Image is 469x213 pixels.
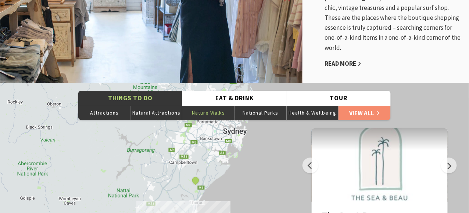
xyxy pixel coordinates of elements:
button: Tour [287,91,391,106]
button: Next [441,158,457,173]
button: Eat & Drink [182,91,286,106]
button: See detail about Grand Pacific Drive - Sydney to Wollongong and Beyond [191,176,200,185]
button: Natural Attractions [130,105,183,120]
button: Health & Wellbeing [287,105,339,120]
button: Nature Walks [182,105,234,120]
button: National Parks [234,105,287,120]
a: View All [339,105,391,120]
button: Previous [302,158,318,173]
a: Read More [325,59,362,68]
button: Things To Do [78,91,182,106]
button: Attractions [78,105,130,120]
